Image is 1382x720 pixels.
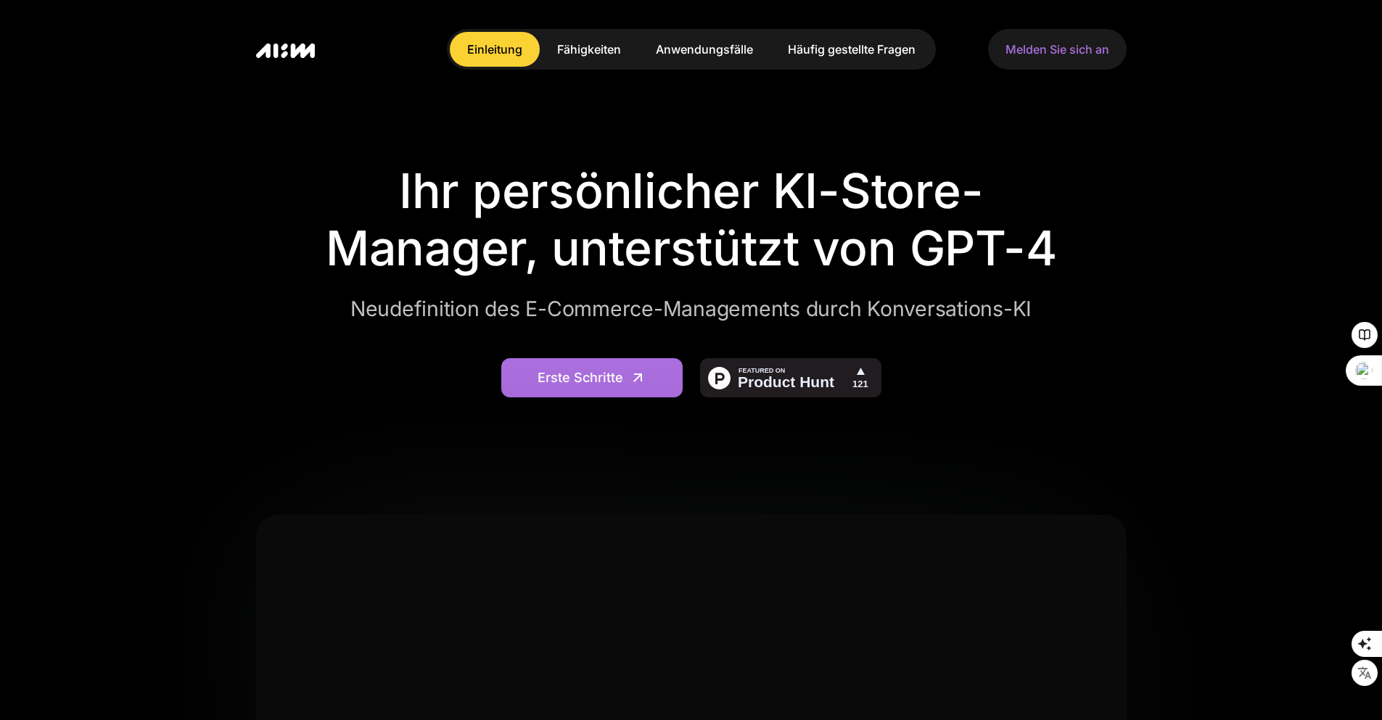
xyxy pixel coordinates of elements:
a: Fähigkeiten [540,32,638,67]
font: Erste Schritte [538,370,623,385]
font: Melden Sie sich an [1005,42,1109,57]
a: Häufig gestellte Fragen [770,32,933,67]
a: Erste Schritte [501,358,683,397]
a: Einleitung [450,32,540,67]
font: Ihr persönlicher KI-Store-Manager, unterstützt von GPT-4 [326,162,1057,277]
a: Melden Sie sich an [988,29,1127,70]
font: Neudefinition des E-Commerce-Managements durch Konversations-KI [350,296,1032,321]
font: Fähigkeiten [557,42,621,57]
font: Einleitung [467,42,522,57]
font: Anwendungsfälle [656,42,753,57]
font: Häufig gestellte Fragen [788,42,916,57]
img: AI Store Manager – Ihr persönlicher AI Store Manager mit GPT-4 | Product Hunt [700,358,881,397]
a: Anwendungsfälle [638,32,770,67]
